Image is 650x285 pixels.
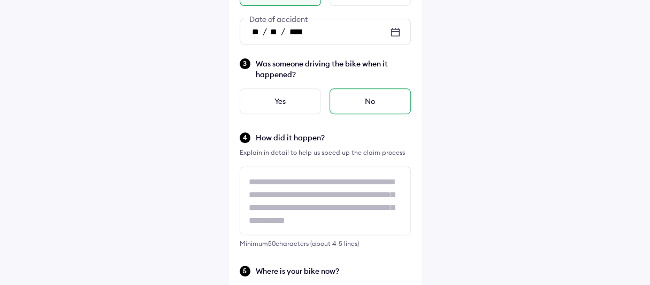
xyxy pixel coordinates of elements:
span: How did it happen? [256,132,411,143]
div: Yes [240,88,321,114]
span: Where is your bike now? [256,266,411,276]
div: No [330,88,411,114]
span: / [263,26,267,36]
div: Minimum 50 characters (about 4-5 lines) [240,239,411,247]
span: Date of accident [247,14,310,24]
div: Explain in detail to help us speed up the claim process [240,147,411,158]
span: / [281,26,285,36]
span: Was someone driving the bike when it happened? [256,58,411,80]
